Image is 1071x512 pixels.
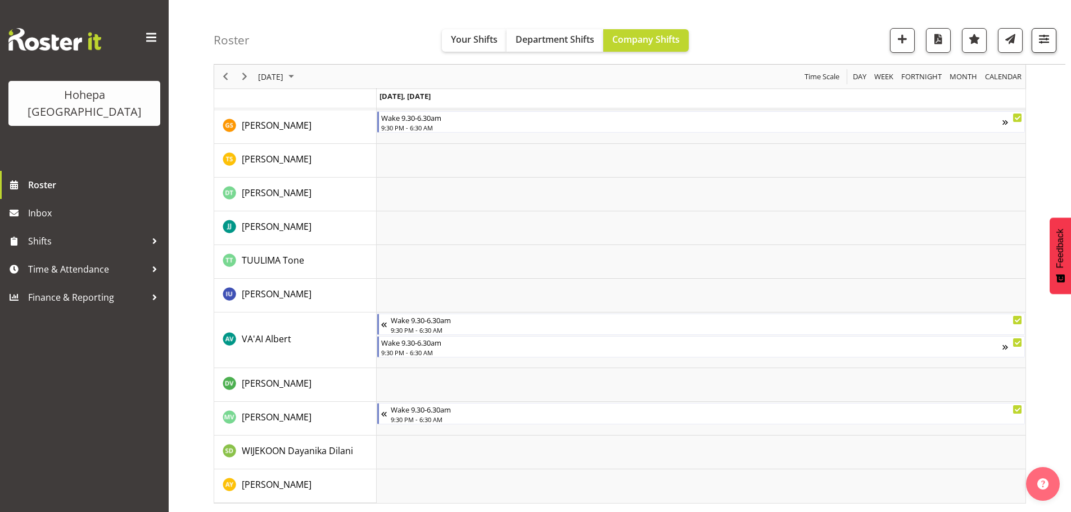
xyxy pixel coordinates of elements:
button: Download a PDF of the roster for the current day [926,28,951,53]
div: 9:30 PM - 6:30 AM [391,415,1022,424]
div: 9:30 PM - 6:30 AM [391,325,1022,334]
div: Wake 9.30-6.30am [381,337,1002,348]
button: Timeline Day [851,70,869,84]
button: September 5, 2025 [256,70,299,84]
span: Feedback [1055,229,1065,268]
span: Fortnight [900,70,943,84]
span: [DATE], [DATE] [379,91,431,101]
span: Your Shifts [451,33,498,46]
span: Time Scale [803,70,840,84]
button: Next [237,70,252,84]
button: Previous [218,70,233,84]
div: Wake 9.30-6.30am [381,112,1002,123]
button: Department Shifts [507,29,603,52]
button: Time Scale [803,70,842,84]
img: Rosterit website logo [8,28,101,51]
span: Roster [28,176,163,193]
td: VIAU Mele resource [214,402,377,436]
span: [PERSON_NAME] [242,153,311,165]
td: UGAPO Ivandra resource [214,279,377,312]
span: Department Shifts [516,33,594,46]
div: Wake 9.30-6.30am [391,404,1022,415]
td: TAMIHANA Shirley resource [214,144,377,178]
div: VIAU Mele"s event - Wake 9.30-6.30am Begin From Thursday, September 4, 2025 at 9:30:00 PM GMT+12:... [377,403,1025,424]
span: calendar [984,70,1023,84]
div: 9:30 PM - 6:30 AM [381,348,1002,357]
span: [DATE] [257,70,284,84]
button: Company Shifts [603,29,689,52]
a: [PERSON_NAME] [242,186,311,200]
span: Time & Attendance [28,261,146,278]
td: YEUNG Adeline resource [214,469,377,503]
td: TUULIMA Tone resource [214,245,377,279]
td: SINGH Gurkirat resource [214,110,377,144]
div: Wake 9.30-6.30am [391,314,1022,325]
span: Finance & Reporting [28,289,146,306]
button: Feedback - Show survey [1050,218,1071,294]
span: Inbox [28,205,163,221]
div: 9:30 PM - 6:30 AM [381,123,1002,132]
span: [PERSON_NAME] [242,478,311,491]
div: Next [235,65,254,88]
div: Previous [216,65,235,88]
span: Month [948,70,978,84]
span: Shifts [28,233,146,250]
img: help-xxl-2.png [1037,478,1049,490]
td: THEIS Jakob resource [214,211,377,245]
a: [PERSON_NAME] [242,119,311,132]
a: TUULIMA Tone [242,253,304,267]
td: VADODARIYA Drashti resource [214,368,377,402]
h4: Roster [214,34,250,47]
button: Timeline Month [948,70,979,84]
a: [PERSON_NAME] [242,287,311,301]
button: Filter Shifts [1032,28,1056,53]
a: [PERSON_NAME] [242,410,311,424]
div: VA'AI Albert"s event - Wake 9.30-6.30am Begin From Friday, September 5, 2025 at 9:30:00 PM GMT+12... [377,336,1025,357]
span: Week [873,70,894,84]
button: Add a new shift [890,28,915,53]
td: VA'AI Albert resource [214,312,377,368]
a: [PERSON_NAME] [242,377,311,390]
button: Your Shifts [442,29,507,52]
div: Hohepa [GEOGRAPHIC_DATA] [20,87,149,120]
a: [PERSON_NAME] [242,478,311,491]
td: TAN Demetria resource [214,178,377,211]
div: SINGH Gurkirat"s event - Wake 9.30-6.30am Begin From Friday, September 5, 2025 at 9:30:00 PM GMT+... [377,111,1025,133]
span: VA'AI Albert [242,333,291,345]
td: WIJEKOON Dayanika Dilani resource [214,436,377,469]
a: [PERSON_NAME] [242,152,311,166]
span: WIJEKOON Dayanika Dilani [242,445,353,457]
button: Fortnight [900,70,944,84]
span: [PERSON_NAME] [242,288,311,300]
a: VA'AI Albert [242,332,291,346]
span: [PERSON_NAME] [242,411,311,423]
button: Send a list of all shifts for the selected filtered period to all rostered employees. [998,28,1023,53]
span: [PERSON_NAME] [242,187,311,199]
div: VA'AI Albert"s event - Wake 9.30-6.30am Begin From Thursday, September 4, 2025 at 9:30:00 PM GMT+... [377,314,1025,335]
span: Day [852,70,867,84]
a: WIJEKOON Dayanika Dilani [242,444,353,457]
button: Month [983,70,1024,84]
a: [PERSON_NAME] [242,220,311,233]
span: Company Shifts [612,33,680,46]
button: Timeline Week [873,70,896,84]
button: Highlight an important date within the roster. [962,28,987,53]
